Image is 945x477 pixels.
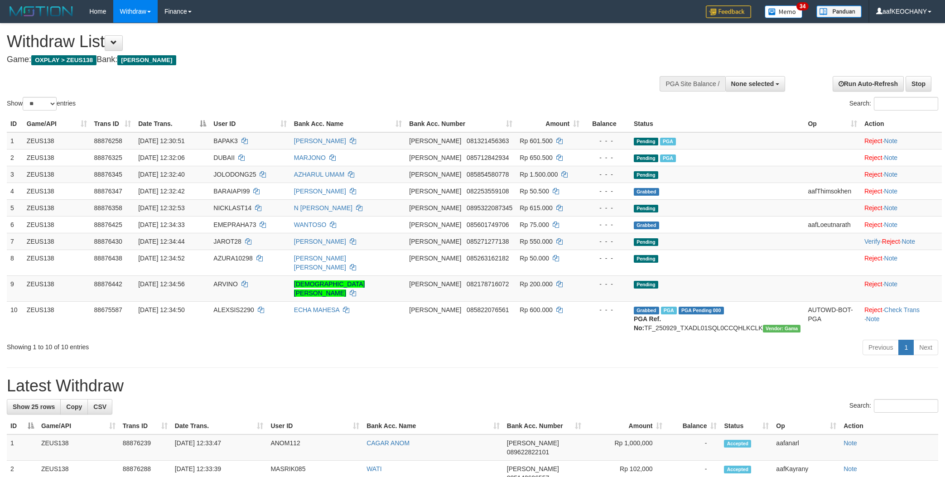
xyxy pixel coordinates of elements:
[138,221,184,228] span: [DATE] 12:34:33
[866,315,880,323] a: Note
[267,434,363,461] td: ANOM112
[520,238,552,245] span: Rp 550.000
[213,154,235,161] span: DUBAII
[882,238,900,245] a: Reject
[94,188,122,195] span: 88876347
[804,216,860,233] td: aafLoeutnarath
[13,403,55,410] span: Show 25 rows
[587,170,627,179] div: - - -
[7,434,38,461] td: 1
[290,116,405,132] th: Bank Acc. Name: activate to sort column ascending
[135,116,210,132] th: Date Trans.: activate to sort column descending
[294,221,327,228] a: WANTOSO
[861,301,942,336] td: · ·
[844,465,857,472] a: Note
[409,306,461,313] span: [PERSON_NAME]
[294,238,346,245] a: [PERSON_NAME]
[884,255,898,262] a: Note
[864,221,882,228] a: Reject
[634,315,661,332] b: PGA Ref. No:
[7,399,61,414] a: Show 25 rows
[213,280,237,288] span: ARVINO
[720,418,772,434] th: Status: activate to sort column ascending
[666,418,720,434] th: Balance: activate to sort column ascending
[864,204,882,212] a: Reject
[210,116,290,132] th: User ID: activate to sort column ascending
[138,306,184,313] span: [DATE] 12:34:50
[520,154,552,161] span: Rp 650.500
[587,187,627,196] div: - - -
[587,305,627,314] div: - - -
[213,306,254,313] span: ALEXSIS2290
[731,80,774,87] span: None selected
[520,306,552,313] span: Rp 600.000
[661,307,677,314] span: Marked by aafpengsreynich
[467,280,509,288] span: Copy 082178716072 to clipboard
[171,418,267,434] th: Date Trans.: activate to sort column ascending
[583,116,630,132] th: Balance
[23,301,91,336] td: ZEUS138
[520,137,552,145] span: Rp 601.500
[833,76,904,92] a: Run Auto-Refresh
[87,399,112,414] a: CSV
[405,116,516,132] th: Bank Acc. Number: activate to sort column ascending
[874,97,938,111] input: Search:
[861,233,942,250] td: · ·
[7,166,23,183] td: 3
[117,55,176,65] span: [PERSON_NAME]
[898,340,914,355] a: 1
[804,183,860,199] td: aafThimsokhen
[7,216,23,233] td: 6
[23,166,91,183] td: ZEUS138
[864,188,882,195] a: Reject
[816,5,862,18] img: panduan.png
[634,281,658,289] span: Pending
[7,116,23,132] th: ID
[634,154,658,162] span: Pending
[765,5,803,18] img: Button%20Memo.svg
[119,434,171,461] td: 88876239
[864,171,882,178] a: Reject
[884,221,898,228] a: Note
[902,238,915,245] a: Note
[874,399,938,413] input: Search:
[23,275,91,301] td: ZEUS138
[93,403,106,410] span: CSV
[23,199,91,216] td: ZEUS138
[725,76,786,92] button: None selected
[366,439,410,447] a: CAGAR ANOM
[861,250,942,275] td: ·
[724,440,751,448] span: Accepted
[763,325,801,332] span: Vendor URL: https://trx31.1velocity.biz
[861,149,942,166] td: ·
[634,238,658,246] span: Pending
[706,5,751,18] img: Feedback.jpg
[587,203,627,212] div: - - -
[861,199,942,216] td: ·
[213,137,237,145] span: BAPAK3
[409,238,461,245] span: [PERSON_NAME]
[520,280,552,288] span: Rp 200.000
[666,434,720,461] td: -
[864,306,882,313] a: Reject
[861,216,942,233] td: ·
[409,188,461,195] span: [PERSON_NAME]
[138,171,184,178] span: [DATE] 12:32:40
[94,137,122,145] span: 88876258
[772,434,840,461] td: aafanarl
[7,418,38,434] th: ID: activate to sort column descending
[23,183,91,199] td: ZEUS138
[634,188,659,196] span: Grabbed
[507,448,549,456] span: Copy 089622822101 to clipboard
[520,171,558,178] span: Rp 1.500.000
[38,418,119,434] th: Game/API: activate to sort column ascending
[94,255,122,262] span: 88876438
[660,138,676,145] span: Marked by aafanarl
[467,171,509,178] span: Copy 085854580778 to clipboard
[119,418,171,434] th: Trans ID: activate to sort column ascending
[772,418,840,434] th: Op: activate to sort column ascending
[884,171,898,178] a: Note
[7,5,76,18] img: MOTION_logo.png
[94,221,122,228] span: 88876425
[884,306,920,313] a: Check Trans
